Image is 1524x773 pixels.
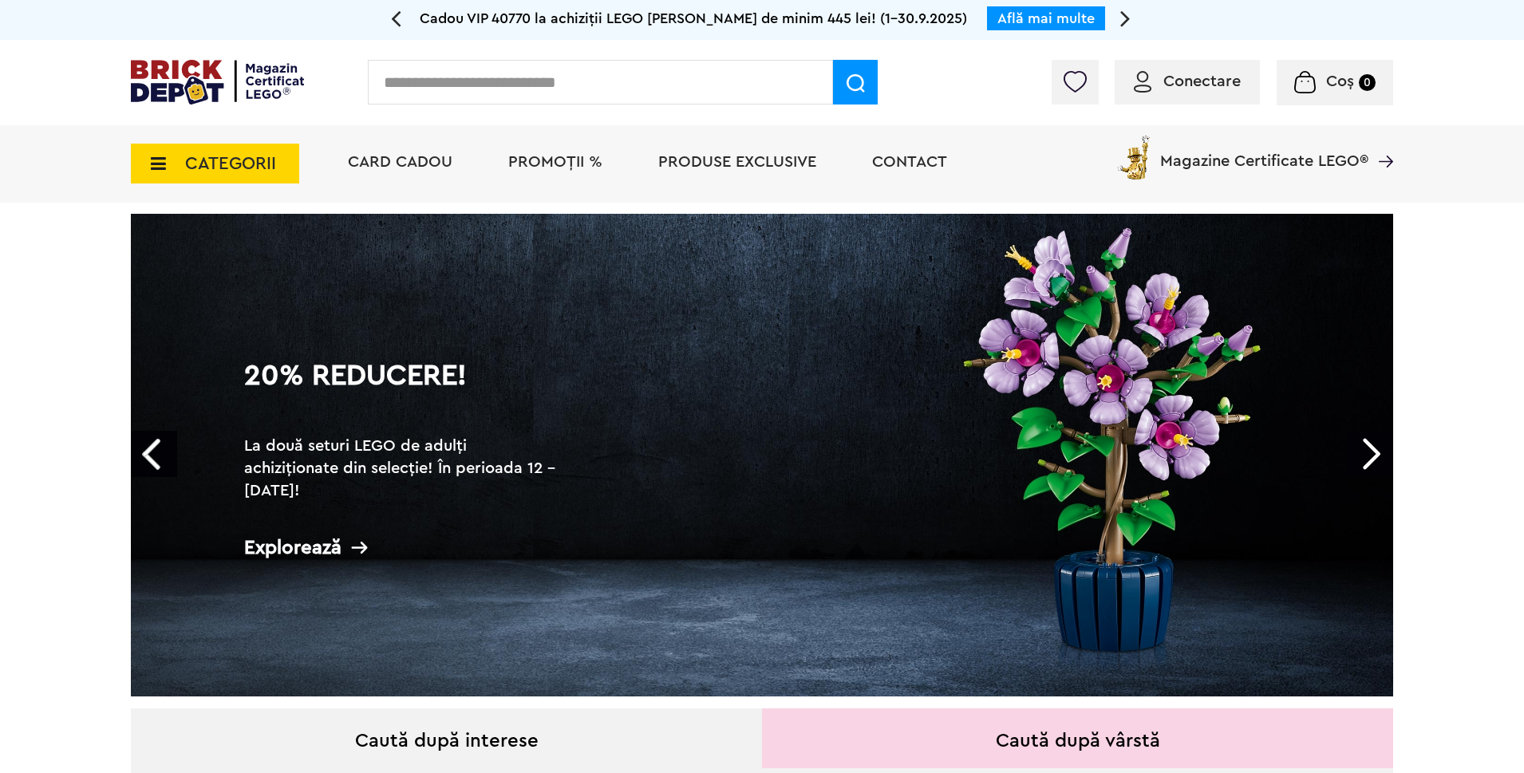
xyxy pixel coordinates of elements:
[420,11,967,26] span: Cadou VIP 40770 la achiziții LEGO [PERSON_NAME] de minim 445 lei! (1-30.9.2025)
[872,154,947,170] a: Contact
[1347,431,1393,477] a: Next
[1163,73,1241,89] span: Conectare
[658,154,816,170] a: Produse exclusive
[244,361,563,419] h1: 20% Reducere!
[244,435,563,502] h2: La două seturi LEGO de adulți achiziționate din selecție! În perioada 12 - [DATE]!
[1134,73,1241,89] a: Conectare
[1326,73,1354,89] span: Coș
[1368,132,1393,148] a: Magazine Certificate LEGO®
[762,708,1393,768] div: Caută după vârstă
[131,431,177,477] a: Prev
[244,538,563,558] div: Explorează
[185,155,276,172] span: CATEGORII
[508,154,602,170] a: PROMOȚII %
[997,11,1095,26] a: Află mai multe
[1359,74,1376,91] small: 0
[131,214,1393,696] a: 20% Reducere!La două seturi LEGO de adulți achiziționate din selecție! În perioada 12 - [DATE]!Ex...
[131,708,762,768] div: Caută după interese
[348,154,452,170] a: Card Cadou
[1160,132,1368,169] span: Magazine Certificate LEGO®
